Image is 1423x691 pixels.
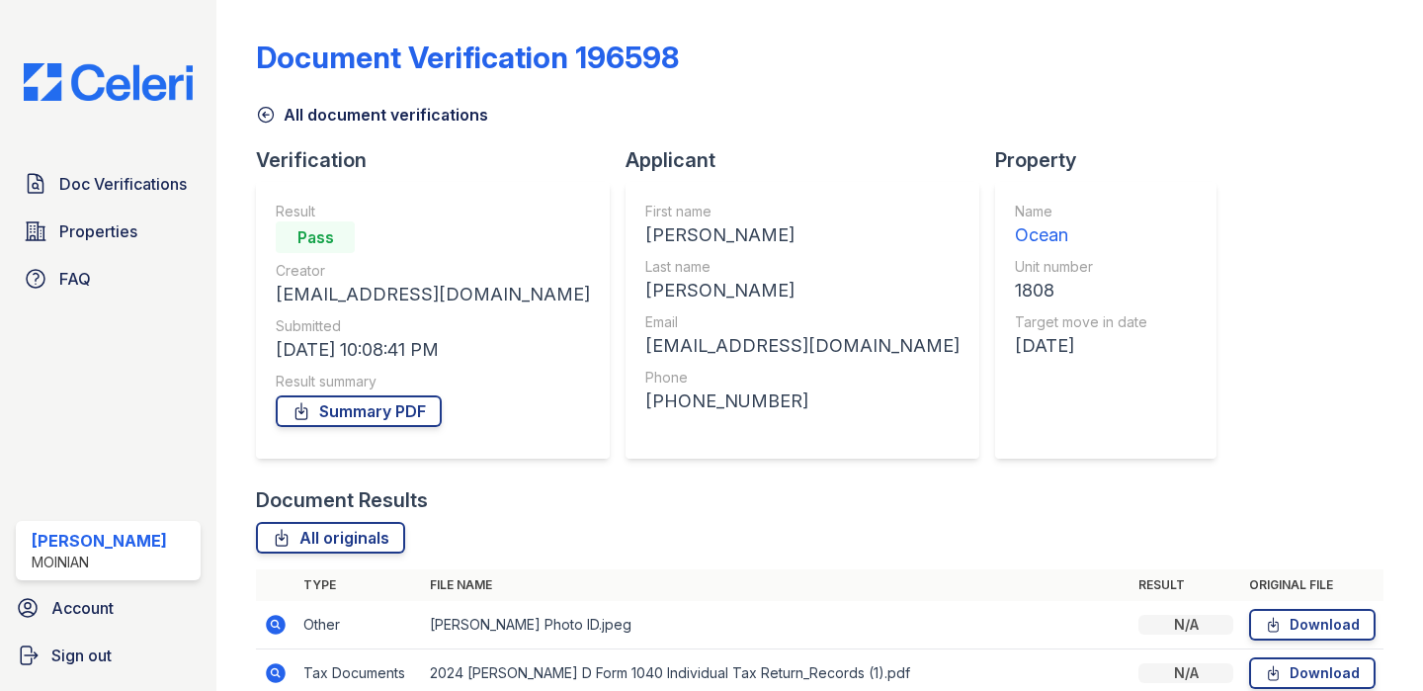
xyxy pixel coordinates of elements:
div: Moinian [32,553,167,572]
th: Original file [1241,569,1383,601]
div: Phone [645,368,960,388]
div: [DATE] 10:08:41 PM [276,336,590,364]
div: Name [1015,202,1147,221]
th: File name [422,569,1130,601]
a: FAQ [16,259,201,299]
div: N/A [1138,663,1233,683]
span: Properties [59,219,137,243]
div: [PHONE_NUMBER] [645,388,960,415]
div: Applicant [626,146,995,174]
div: Document Verification 196598 [256,40,679,75]
div: Target move in date [1015,312,1147,332]
div: Result summary [276,372,590,391]
div: [DATE] [1015,332,1147,360]
div: Document Results [256,486,428,514]
span: Doc Verifications [59,172,187,196]
iframe: chat widget [1340,612,1403,671]
a: Summary PDF [276,395,442,427]
a: Sign out [8,636,209,675]
div: [PERSON_NAME] [645,221,960,249]
th: Type [295,569,422,601]
div: N/A [1138,615,1233,635]
div: Last name [645,257,960,277]
a: Properties [16,212,201,251]
div: Result [276,202,590,221]
img: CE_Logo_Blue-a8612792a0a2168367f1c8372b55b34899dd931a85d93a1a3d3e32e68fde9ad4.png [8,63,209,101]
a: All document verifications [256,103,488,127]
div: [PERSON_NAME] [645,277,960,304]
th: Result [1130,569,1241,601]
div: Verification [256,146,626,174]
div: [EMAIL_ADDRESS][DOMAIN_NAME] [645,332,960,360]
a: Download [1249,609,1376,641]
td: Other [295,601,422,649]
div: Pass [276,221,355,253]
a: All originals [256,522,405,554]
span: FAQ [59,267,91,291]
div: 1808 [1015,277,1147,304]
a: Doc Verifications [16,164,201,204]
a: Name Ocean [1015,202,1147,249]
div: Property [995,146,1232,174]
div: First name [645,202,960,221]
span: Account [51,596,114,620]
div: Email [645,312,960,332]
div: Creator [276,261,590,281]
div: Ocean [1015,221,1147,249]
span: Sign out [51,644,112,667]
div: Unit number [1015,257,1147,277]
div: [PERSON_NAME] [32,529,167,553]
a: Account [8,588,209,628]
div: [EMAIL_ADDRESS][DOMAIN_NAME] [276,281,590,308]
div: Submitted [276,316,590,336]
td: [PERSON_NAME] Photo ID.jpeg [422,601,1130,649]
a: Download [1249,657,1376,689]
